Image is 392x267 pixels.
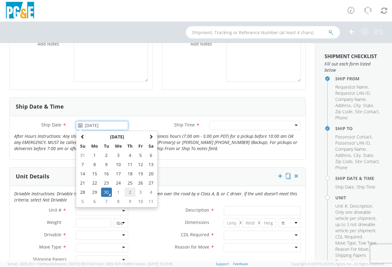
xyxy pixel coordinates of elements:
[358,240,376,246] span: Tow Type
[39,244,61,250] span: Move Type
[335,195,383,200] h4: Unit
[112,160,125,169] td: 10
[335,234,362,240] span: CDL Required
[88,169,101,178] td: 15
[5,2,35,20] img: pge-logo-06675f144f4cfa6a6814.png
[355,158,380,165] li: ,
[136,197,146,206] td: 10
[335,146,366,152] span: Company Name
[335,152,351,158] span: Address
[146,141,156,151] th: Sa
[136,169,146,178] td: 19
[353,102,361,108] span: City
[335,240,357,246] li: ,
[258,218,261,228] span: X
[335,96,367,102] li: ,
[146,151,156,160] td: 6
[135,261,173,266] span: master, [DATE] 10:25:00
[186,26,340,38] input: Shipment, Tracking or Reference Number (at least 4 chars)
[146,169,156,178] td: 20
[77,178,88,188] td: 21
[335,109,353,114] span: Zip Code
[335,158,353,164] span: Zip Code
[224,218,239,228] input: Length
[335,134,373,140] li: ,
[77,188,88,197] td: 28
[350,203,372,209] span: Description
[335,203,348,209] li: ,
[88,160,101,169] td: 8
[335,158,353,165] li: ,
[175,244,209,250] span: Reason for Move
[101,141,112,151] th: Tu
[335,152,352,158] li: ,
[112,197,125,206] td: 8
[335,165,348,170] span: Phone
[88,197,101,206] td: 6
[190,41,212,47] span: Add Notes
[363,102,374,109] li: ,
[112,169,125,178] td: 17
[41,122,61,128] span: Ship Date
[335,102,352,109] li: ,
[77,141,88,151] th: Su
[80,134,85,139] span: Previous Month
[355,109,380,115] li: ,
[101,169,112,178] td: 16
[335,184,354,190] span: Ship Date
[136,141,146,151] th: Fr
[335,184,355,190] li: ,
[335,234,363,240] li: ,
[242,218,258,228] input: Width
[136,160,146,169] td: 12
[101,160,112,169] td: 9
[363,152,373,158] span: State
[260,218,276,228] input: Height
[186,207,209,213] span: Description
[335,102,351,108] span: Address
[112,141,125,151] th: We
[335,252,381,265] li: ,
[38,41,59,47] span: Add Notes
[355,109,379,114] span: Site Contact
[101,188,112,197] td: 30
[353,152,361,158] span: City
[233,261,248,266] a: Feedback
[136,188,146,197] td: 3
[353,152,361,158] li: ,
[125,178,135,188] td: 25
[88,151,101,160] td: 1
[325,53,377,60] strong: Shipment Checklist
[350,203,373,209] li: ,
[77,169,88,178] td: 14
[325,61,383,73] span: Fill out each form listed below
[146,160,156,169] td: 13
[14,191,297,203] i: Drivable Instructions: Drivable is a unit that is roadworthy and can be driven over the road by a...
[112,188,125,197] td: 1
[216,261,229,266] a: Support
[14,133,297,151] i: After Hours Instructions: Any shipment request submitted after normal business hours (7:00 am - 5...
[335,126,383,131] h4: Ship To
[149,134,153,139] span: Next Month
[125,151,135,160] td: 4
[335,96,366,102] span: Company Name
[125,169,135,178] td: 18
[335,76,383,81] h4: Ship From
[335,146,367,152] li: ,
[16,173,49,180] h3: Unit Details
[125,197,135,206] td: 9
[101,197,112,206] td: 7
[335,134,372,140] span: Possessor Contact
[291,261,385,266] span: Copyright © [DATE]-[DATE] Agistix Inc., All Rights Reserved
[335,109,353,115] li: ,
[335,140,371,146] li: ,
[136,151,146,160] td: 5
[88,188,101,197] td: 29
[335,176,383,181] h4: Ship Date & Time
[125,160,135,169] td: 11
[358,240,377,246] li: ,
[77,160,88,169] td: 7
[88,178,101,188] td: 22
[47,219,61,225] span: Weight
[77,151,88,160] td: 31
